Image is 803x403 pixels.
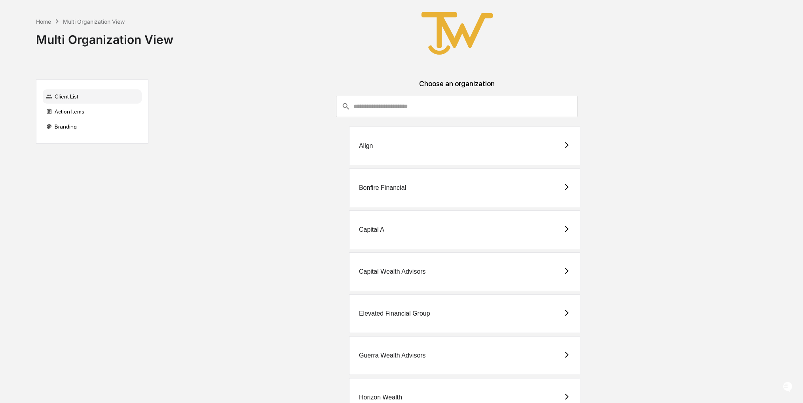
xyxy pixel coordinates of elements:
[43,89,142,104] div: Client List
[359,142,373,149] div: Align
[359,352,426,359] div: Guerra Wealth Advisors
[359,268,426,275] div: Capital Wealth Advisors
[336,96,577,117] div: consultant-dashboard__filter-organizations-search-bar
[359,226,384,233] div: Capital A
[359,184,406,191] div: Bonfire Financial
[43,104,142,119] div: Action Items
[63,18,125,25] div: Multi Organization View
[36,18,51,25] div: Home
[43,119,142,134] div: Branding
[155,79,759,96] div: Choose an organization
[36,26,173,47] div: Multi Organization View
[778,377,799,398] iframe: Open customer support
[359,394,402,401] div: Horizon Wealth
[56,174,96,180] a: Powered byPylon
[359,310,430,317] div: Elevated Financial Group
[79,174,96,180] span: Pylon
[418,6,497,61] img: True West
